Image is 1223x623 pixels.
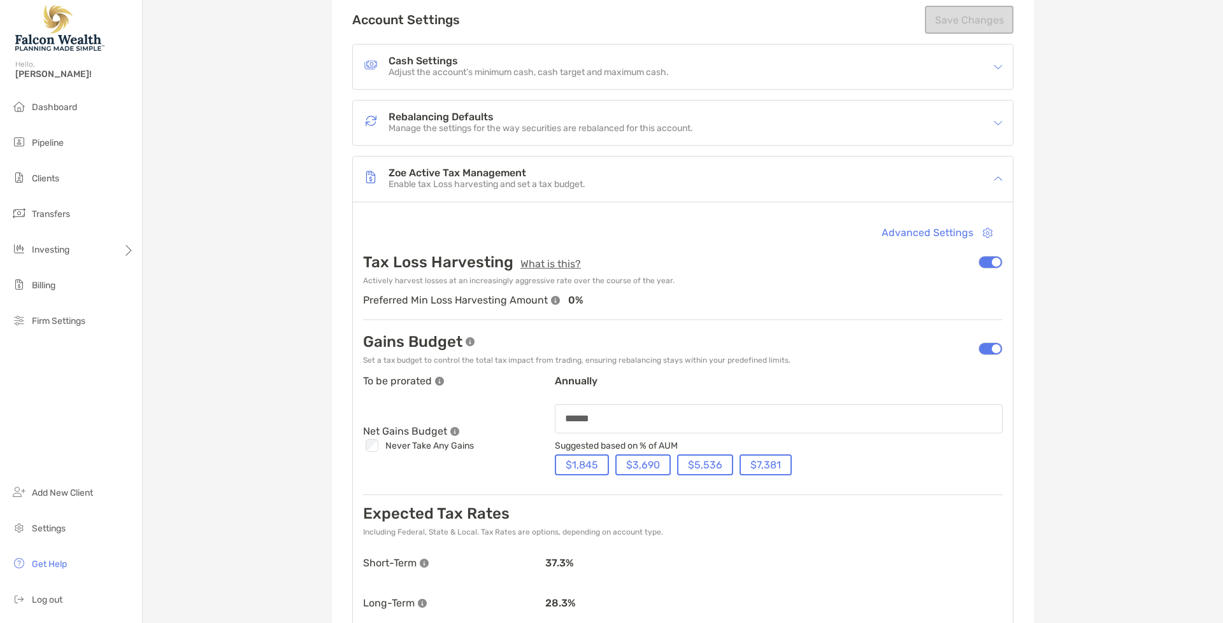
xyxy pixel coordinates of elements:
[994,62,1003,71] img: icon arrow
[555,454,609,475] button: $1,845
[32,173,59,184] span: Clients
[677,454,733,475] button: $5,536
[11,591,27,606] img: logout icon
[363,528,663,537] p: Including Federal, State & Local. Tax Rates are options, depending on account type.
[363,57,378,73] img: Cash Settings
[32,280,55,291] span: Billing
[15,5,104,51] img: Falcon Wealth Planning Logo
[363,292,548,308] p: Preferred Min Loss Harvesting Amount
[389,67,669,78] p: Adjust the account’s minimum cash, cash target and maximum cash.
[389,179,585,190] p: Enable tax Loss harvesting and set a tax budget.
[363,597,415,609] p: Long-Term
[466,337,475,346] img: info tooltip
[32,594,62,605] span: Log out
[11,99,27,114] img: dashboard icon
[363,276,1003,286] p: Actively harvest losses at an increasingly aggressive rate over the course of the year.
[11,134,27,150] img: pipeline icon
[32,487,93,498] span: Add New Client
[363,356,790,365] p: Set a tax budget to control the total tax impact from trading, ensuring rebalancing stays within ...
[353,101,1013,145] div: icon arrowRebalancing DefaultsRebalancing DefaultsManage the settings for the way securities are ...
[517,258,585,271] button: What is this?
[11,241,27,256] img: investing icon
[545,557,1003,569] p: 37.3 %
[551,296,560,305] img: info tooltip
[615,454,671,475] button: $3,690
[32,523,66,534] span: Settings
[363,375,432,387] p: To be prorated
[545,597,1003,609] p: 28.3 %
[871,219,1003,247] button: Advanced Settings
[562,294,583,306] p: 0 %
[11,484,27,500] img: add_new_client icon
[11,520,27,535] img: settings icon
[435,377,444,386] img: info tooltip
[32,316,85,326] span: Firm Settings
[353,45,1013,89] div: icon arrowCash SettingsCash SettingsAdjust the account’s minimum cash, cash target and maximum cash.
[11,170,27,185] img: clients icon
[363,505,510,522] p: Expected Tax Rates
[11,206,27,221] img: transfers icon
[32,559,67,570] span: Get Help
[352,12,460,27] h2: Account Settings
[15,69,134,80] span: [PERSON_NAME]!
[420,559,429,568] img: info tooltip
[353,157,1013,201] div: icon arrowZoe Active Tax ManagementZoe Active Tax ManagementEnable tax Loss harvesting and set a ...
[32,209,70,220] span: Transfers
[389,123,693,134] p: Manage the settings for the way securities are rebalanced for this account.
[994,118,1003,127] img: icon arrow
[32,137,64,148] span: Pipeline
[32,102,77,113] span: Dashboard
[418,599,427,608] img: info tooltip
[450,427,459,436] img: info tooltip
[11,556,27,571] img: get-help icon
[363,333,462,351] p: Gains Budget
[555,441,1003,451] p: Suggested based on % of AUM
[363,253,513,271] p: Tax Loss Harvesting
[363,113,378,129] img: Rebalancing Defaults
[363,557,417,569] p: Short-Term
[11,277,27,292] img: billing icon
[363,169,378,185] img: Zoe Active Tax Management
[555,375,1003,396] p: annually
[11,312,27,328] img: firm-settings icon
[385,440,474,451] p: Never Take Any Gains
[389,168,585,179] h4: Zoe Active Tax Management
[389,56,669,67] h4: Cash Settings
[994,174,1003,183] img: icon arrow
[363,425,447,437] p: Net Gains Budget
[740,454,792,475] button: $7,381
[32,244,69,255] span: Investing
[389,112,693,123] h4: Rebalancing Defaults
